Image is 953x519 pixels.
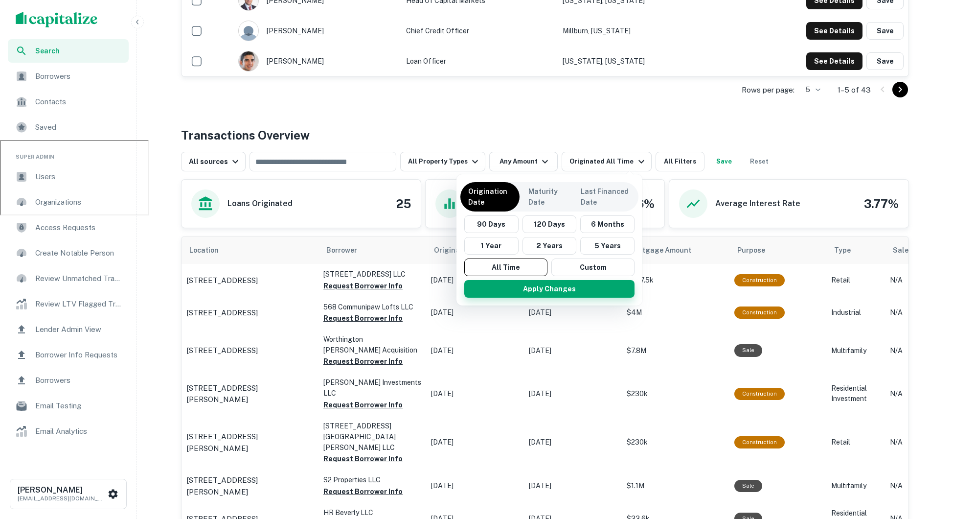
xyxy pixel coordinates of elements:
button: Custom [551,259,635,276]
p: Last Financed Date [581,186,631,208]
button: 6 Months [580,215,635,233]
button: 5 Years [580,237,635,255]
p: Origination Date [468,186,512,208]
button: 90 Days [464,215,519,233]
button: All Time [464,259,547,276]
p: Maturity Date [528,186,564,208]
button: 1 Year [464,237,519,255]
button: Apply Changes [464,280,635,298]
button: 2 Years [522,237,577,255]
iframe: Chat Widget [904,441,953,488]
button: 120 Days [522,215,577,233]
